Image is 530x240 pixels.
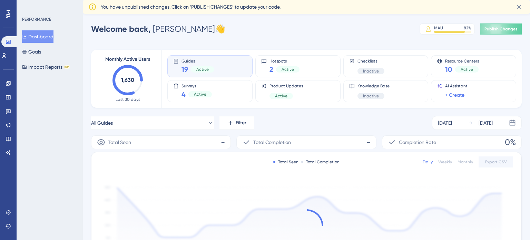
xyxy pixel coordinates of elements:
div: 82 % [464,25,471,31]
span: You have unpublished changes. Click on ‘PUBLISH CHANGES’ to update your code. [101,3,281,11]
span: Welcome back, [91,24,151,34]
span: Filter [236,119,246,127]
span: Active [196,67,209,72]
div: PERFORMANCE [22,17,51,22]
span: 10 [445,65,452,74]
a: + Create [445,91,464,99]
span: Last 30 days [116,97,140,102]
span: Product Updates [269,83,303,89]
div: MAU [434,25,443,31]
button: All Guides [91,116,214,130]
span: Active [275,93,287,99]
span: Active [282,67,294,72]
span: Total Completion [253,138,291,146]
span: 0% [505,137,516,148]
div: Weekly [438,159,452,165]
div: Total Seen [273,159,298,165]
span: - [221,137,225,148]
span: 19 [181,65,188,74]
span: Knowledge Base [357,83,390,89]
span: AI Assistant [445,83,468,89]
button: Goals [22,46,41,58]
span: - [366,137,371,148]
span: Active [194,92,206,97]
span: Checklists [357,58,384,64]
button: Publish Changes [480,23,522,35]
div: Monthly [458,159,473,165]
div: Daily [423,159,433,165]
span: Completion Rate [399,138,436,146]
div: [DATE] [479,119,493,127]
button: Dashboard [22,30,53,43]
span: All Guides [91,119,113,127]
span: Surveys [181,83,212,88]
span: 4 [181,89,186,99]
text: 1,630 [121,77,134,83]
span: Resource Centers [445,58,479,63]
div: BETA [64,65,70,69]
div: [DATE] [438,119,452,127]
span: Publish Changes [484,26,518,32]
span: Hotspots [269,58,300,63]
span: Total Seen [108,138,131,146]
span: Active [461,67,473,72]
button: Export CSV [479,156,513,167]
span: Inactive [363,93,379,99]
span: Inactive [363,68,379,74]
span: Export CSV [485,159,507,165]
span: Monthly Active Users [105,55,150,64]
span: 2 [269,65,273,74]
div: [PERSON_NAME] 👋 [91,23,225,35]
div: Total Completion [301,159,340,165]
button: Impact ReportsBETA [22,61,70,73]
button: Filter [219,116,254,130]
span: Guides [181,58,214,63]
